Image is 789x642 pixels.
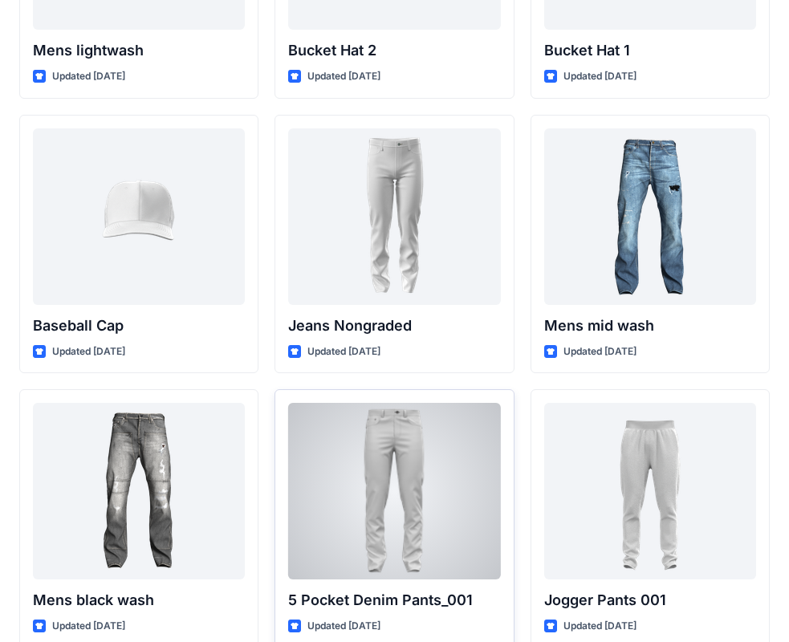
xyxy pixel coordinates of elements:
[52,618,125,635] p: Updated [DATE]
[544,128,756,305] a: Mens mid wash
[544,403,756,579] a: Jogger Pants 001
[33,39,245,62] p: Mens lightwash
[52,68,125,85] p: Updated [DATE]
[307,68,380,85] p: Updated [DATE]
[544,315,756,337] p: Mens mid wash
[288,128,500,305] a: Jeans Nongraded
[307,343,380,360] p: Updated [DATE]
[52,343,125,360] p: Updated [DATE]
[33,315,245,337] p: Baseball Cap
[544,589,756,612] p: Jogger Pants 001
[544,39,756,62] p: Bucket Hat 1
[288,589,500,612] p: 5 Pocket Denim Pants_001
[288,403,500,579] a: 5 Pocket Denim Pants_001
[307,618,380,635] p: Updated [DATE]
[563,68,636,85] p: Updated [DATE]
[563,618,636,635] p: Updated [DATE]
[33,128,245,305] a: Baseball Cap
[288,315,500,337] p: Jeans Nongraded
[563,343,636,360] p: Updated [DATE]
[33,403,245,579] a: Mens black wash
[288,39,500,62] p: Bucket Hat 2
[33,589,245,612] p: Mens black wash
